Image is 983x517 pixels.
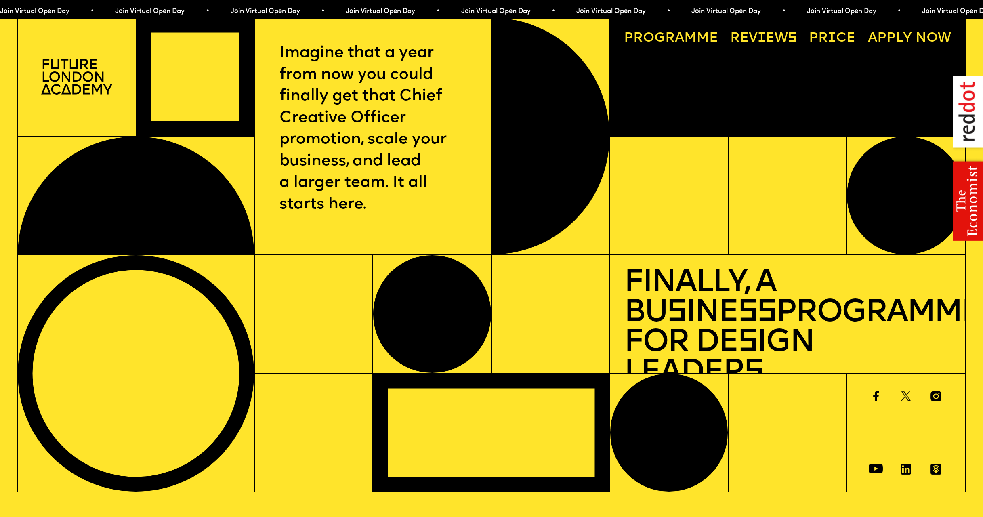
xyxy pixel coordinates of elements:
[861,25,958,52] a: Apply now
[279,42,466,215] p: Imagine that a year from now you could finally get that Chief Creative Officer promotion, scale y...
[802,25,863,52] a: Price
[782,8,786,15] span: •
[667,298,686,329] span: s
[552,8,555,15] span: •
[738,298,776,329] span: ss
[624,269,951,388] h1: Finally, a Bu ine Programme for De ign Leader
[90,8,94,15] span: •
[738,328,757,359] span: s
[321,8,325,15] span: •
[617,25,725,52] a: Programme
[436,8,440,15] span: •
[206,8,209,15] span: •
[868,32,877,45] span: A
[675,32,684,45] span: a
[897,8,901,15] span: •
[667,8,670,15] span: •
[744,357,763,389] span: s
[723,25,804,52] a: Reviews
